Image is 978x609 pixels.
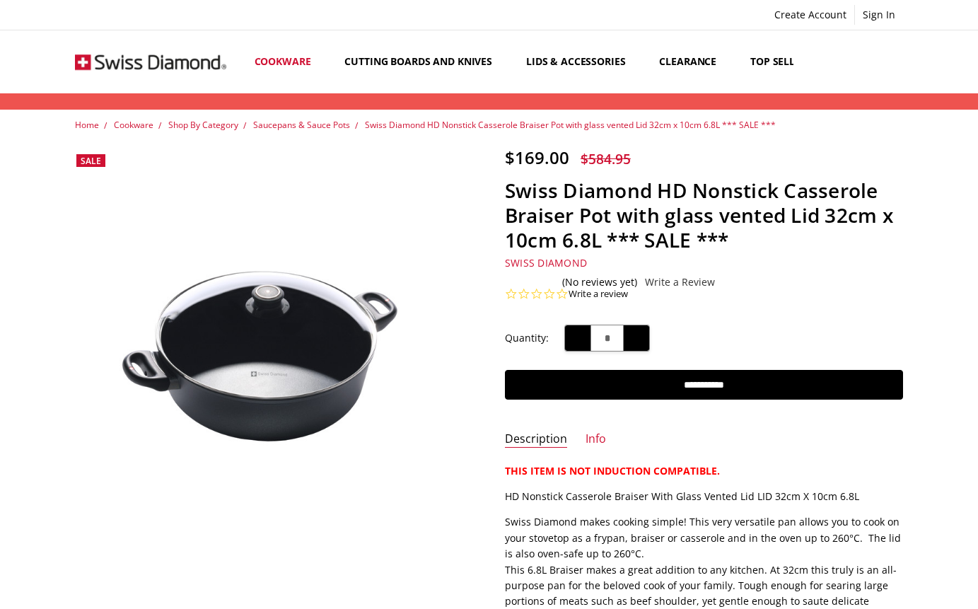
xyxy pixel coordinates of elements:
[505,431,567,448] a: Description
[647,30,738,93] a: Clearance
[505,330,549,346] label: Quantity:
[110,552,111,554] img: Swiss Diamond HD Nonstick Casserole Braiser Pot with glass vented Lid 32cm x 10cm 6.8L *** SALE ***
[505,256,587,269] a: Swiss Diamond
[505,146,569,169] span: $169.00
[75,32,226,92] img: Free Shipping On Every Order
[505,489,903,504] p: HD Nonstick Casserole Braiser With Glass Vented Lid LID 32cm X 10cm 6.8L
[365,119,776,131] a: Swiss Diamond HD Nonstick Casserole Braiser Pot with glass vented Lid 32cm x 10cm 6.8L *** SALE ***
[767,5,854,25] a: Create Account
[581,149,631,168] span: $584.95
[81,155,101,167] span: Sale
[569,288,628,301] a: Write a review
[253,119,350,131] a: Saucepans & Sauce Pots
[738,30,824,93] a: Top Sellers
[505,464,720,477] strong: THIS ITEM IS NOT INDUCTION COMPATIBLE.
[243,30,333,93] a: Cookware
[168,119,238,131] a: Shop By Category
[514,30,647,93] a: Lids & Accessories
[105,552,107,554] img: Nonstick CASSEROLE BRAISER WITH GLASS VENTED LID 32cm X 10cm 6.8L
[75,147,473,545] a: Nonstick CASSEROLE BRAISER WITH GLASS VENTED LID 32cm X 10cm 6.8L
[855,5,903,25] a: Sign In
[332,30,514,93] a: Cutting boards and knives
[114,119,153,131] a: Cookware
[586,431,606,448] a: Info
[505,178,903,253] h1: Swiss Diamond HD Nonstick Casserole Braiser Pot with glass vented Lid 32cm x 10cm 6.8L *** SALE ***
[75,119,99,131] a: Home
[645,277,715,288] a: Write a Review
[562,277,637,288] span: (No reviews yet)
[75,214,473,479] img: Nonstick CASSEROLE BRAISER WITH GLASS VENTED LID 32cm X 10cm 6.8L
